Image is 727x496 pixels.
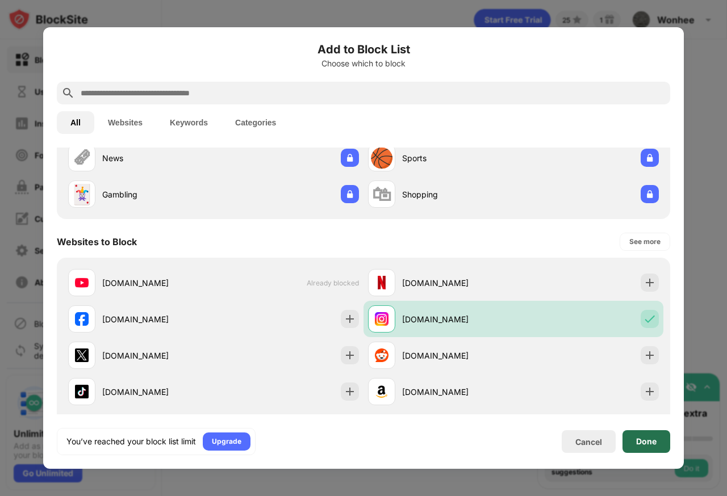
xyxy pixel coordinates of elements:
[57,59,670,68] div: Choose which to block
[102,152,214,164] div: News
[70,183,94,206] div: 🃏
[402,277,513,289] div: [DOMAIN_NAME]
[402,313,513,325] div: [DOMAIN_NAME]
[307,279,359,287] span: Already blocked
[370,146,394,170] div: 🏀
[57,41,670,58] h6: Add to Block List
[57,236,137,247] div: Websites to Block
[636,437,657,446] div: Done
[102,277,214,289] div: [DOMAIN_NAME]
[75,385,89,398] img: favicons
[57,111,94,134] button: All
[375,385,388,398] img: favicons
[375,348,388,362] img: favicons
[102,313,214,325] div: [DOMAIN_NAME]
[156,111,222,134] button: Keywords
[75,348,89,362] img: favicons
[575,437,602,447] div: Cancel
[75,276,89,289] img: favicons
[402,386,513,398] div: [DOMAIN_NAME]
[94,111,156,134] button: Websites
[402,350,513,362] div: [DOMAIN_NAME]
[402,152,513,164] div: Sports
[222,111,290,134] button: Categories
[102,188,214,200] div: Gambling
[375,276,388,289] img: favicons
[66,436,196,447] div: You’ve reached your block list limit
[629,236,661,247] div: See more
[75,312,89,326] img: favicons
[372,183,391,206] div: 🛍
[102,350,214,362] div: [DOMAIN_NAME]
[102,386,214,398] div: [DOMAIN_NAME]
[375,312,388,326] img: favicons
[402,188,513,200] div: Shopping
[212,436,241,447] div: Upgrade
[61,86,75,100] img: search.svg
[72,146,91,170] div: 🗞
